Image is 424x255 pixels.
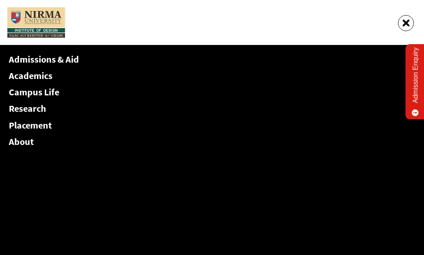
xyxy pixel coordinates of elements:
a: About [9,136,34,147]
a: Campus Life [9,86,59,98]
img: main_logo [7,7,66,38]
a: Admissions & Aid [9,53,79,65]
a: Academics [9,70,53,81]
a: Research [9,103,46,114]
a: Close [398,15,414,31]
nav: Main navigation [6,2,418,37]
a: Placement [9,119,52,131]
